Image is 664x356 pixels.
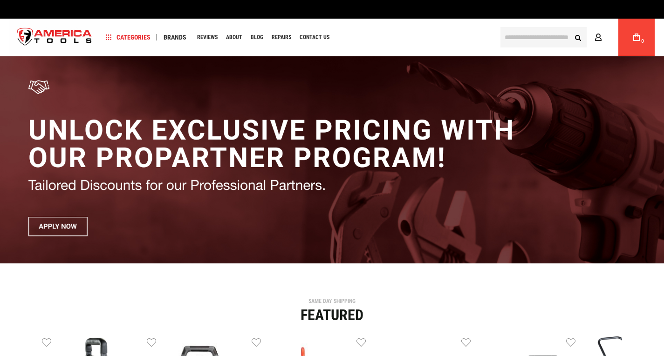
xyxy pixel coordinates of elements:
span: Repairs [272,34,291,40]
button: Search [569,28,587,46]
span: Brands [164,34,186,40]
a: About [222,31,246,44]
span: Categories [106,34,151,40]
a: Contact Us [295,31,334,44]
a: 0 [628,19,645,56]
span: 0 [641,39,644,44]
span: Blog [251,34,263,40]
div: Featured [7,308,657,322]
img: America Tools [9,20,100,55]
a: Repairs [267,31,295,44]
a: store logo [9,20,100,55]
a: Reviews [193,31,222,44]
span: About [226,34,242,40]
a: Categories [102,31,155,44]
a: Brands [159,31,191,44]
div: SAME DAY SHIPPING [7,298,657,304]
a: Blog [246,31,267,44]
span: Reviews [197,34,218,40]
span: Contact Us [300,34,329,40]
